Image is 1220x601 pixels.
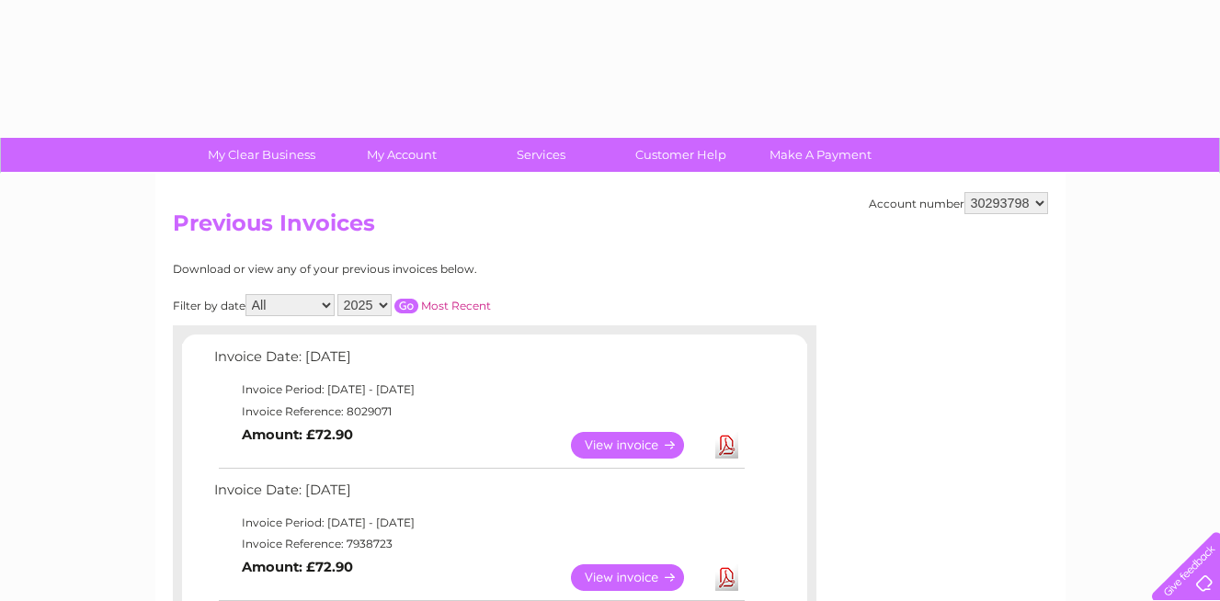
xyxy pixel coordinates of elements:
a: View [571,564,706,591]
td: Invoice Date: [DATE] [210,345,747,379]
a: My Clear Business [186,138,337,172]
a: Download [715,564,738,591]
a: Customer Help [605,138,757,172]
td: Invoice Period: [DATE] - [DATE] [210,512,747,534]
a: Download [715,432,738,459]
a: Most Recent [421,299,491,312]
td: Invoice Date: [DATE] [210,478,747,512]
b: Amount: £72.90 [242,426,353,443]
td: Invoice Period: [DATE] - [DATE] [210,379,747,401]
h2: Previous Invoices [173,210,1048,245]
a: My Account [325,138,477,172]
div: Filter by date [173,294,656,316]
a: Make A Payment [745,138,896,172]
div: Download or view any of your previous invoices below. [173,263,656,276]
td: Invoice Reference: 8029071 [210,401,747,423]
td: Invoice Reference: 7938723 [210,533,747,555]
a: Services [465,138,617,172]
b: Amount: £72.90 [242,559,353,575]
div: Account number [869,192,1048,214]
a: View [571,432,706,459]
